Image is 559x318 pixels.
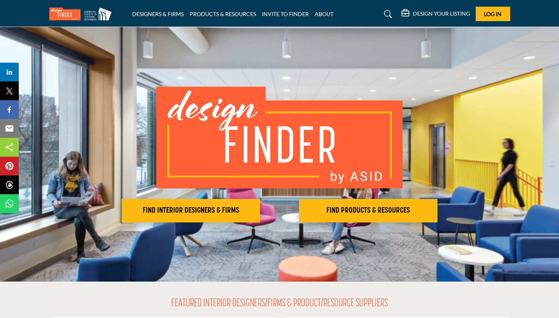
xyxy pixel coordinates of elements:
a: ABOUT [315,11,333,17]
img: image [156,87,403,188]
img: Site Logo [49,7,116,20]
span: Log In [484,11,502,17]
h5: DESIGN YOUR LISTING [413,10,470,17]
button: Log In [476,7,510,21]
a: PRODUCTS & RESOURCES [190,11,256,17]
button: FIND INTERIOR DESIGNERS & FIRMS [122,199,260,222]
h2: FIND PRODUCTS & RESOURCES [301,206,435,215]
div: DESIGN YOUR LISTING [401,9,470,19]
a: DESIGNERS & FIRMS [132,11,184,17]
a: Search [376,8,397,20]
h2: FEATURED INTERIOR DESIGNERS/FIRMS & PRODUCT/RESOURCE SUPPLIERS [171,297,388,311]
a: INVITE TO FINDER [262,11,309,17]
button: FIND PRODUCTS & RESOURCES [299,199,437,222]
h2: FIND INTERIOR DESIGNERS & FIRMS [124,206,258,215]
